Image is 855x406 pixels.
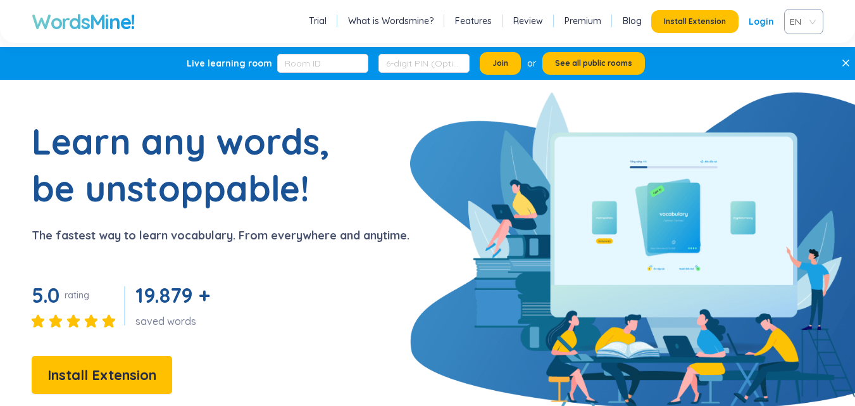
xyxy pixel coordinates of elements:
[651,10,739,33] button: Install Extension
[542,52,645,75] button: See all public rooms
[623,15,642,27] a: Blog
[65,289,89,301] div: rating
[135,314,215,328] div: saved words
[513,15,543,27] a: Review
[749,10,774,33] a: Login
[480,52,521,75] button: Join
[32,370,172,383] a: Install Extension
[565,15,601,27] a: Premium
[455,15,492,27] a: Features
[32,282,59,308] span: 5.0
[348,15,434,27] a: What is Wordsmine?
[187,57,272,70] div: Live learning room
[555,58,632,68] span: See all public rooms
[664,16,726,27] span: Install Extension
[527,56,536,70] div: or
[277,54,368,73] input: Room ID
[32,118,348,212] h1: Learn any words, be unstoppable!
[32,227,409,244] p: The fastest way to learn vocabulary. From everywhere and anytime.
[790,12,813,31] span: VIE
[47,364,156,386] span: Install Extension
[32,9,135,34] a: WordsMine!
[32,356,172,394] button: Install Extension
[378,54,470,73] input: 6-digit PIN (Optional)
[309,15,327,27] a: Trial
[135,282,209,308] span: 19.879 +
[492,58,508,68] span: Join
